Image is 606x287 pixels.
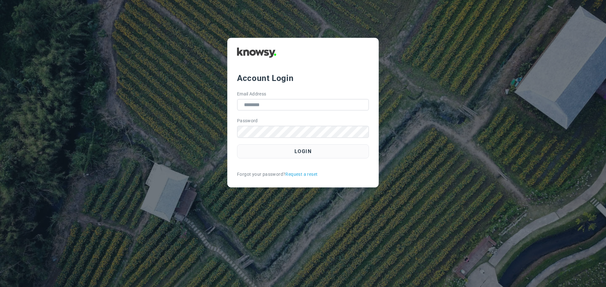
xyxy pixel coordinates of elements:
[237,144,369,158] button: Login
[285,171,318,178] a: Request a reset
[237,118,258,124] label: Password
[237,171,369,178] div: Forgot your password?
[237,72,369,84] div: Account Login
[237,91,266,97] label: Email Address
